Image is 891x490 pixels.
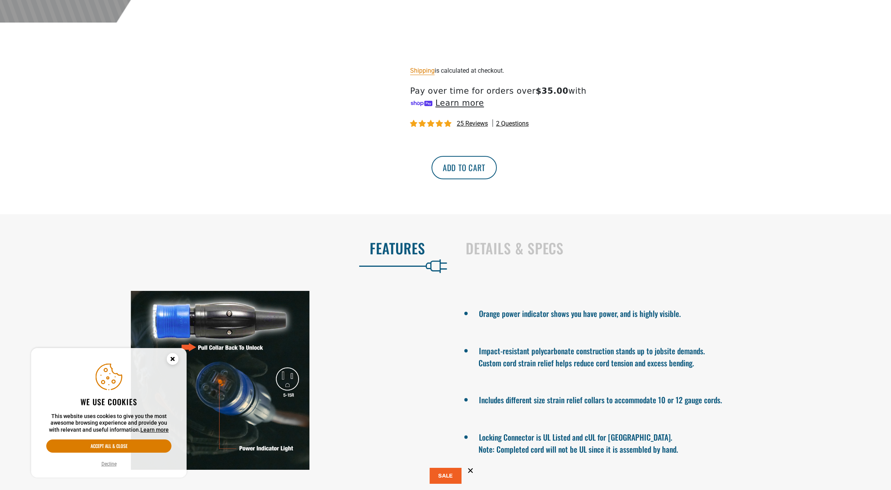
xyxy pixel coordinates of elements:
span: 25 reviews [457,120,488,127]
button: Add to cart [432,156,497,179]
li: Orange power indicator shows you have power, and is highly visible. [479,306,864,320]
li: Impact-resistant polycarbonate construction stands up to jobsite demands. Custom cord strain reli... [479,343,864,369]
h2: We use cookies [46,397,171,407]
button: Accept all & close [46,439,171,453]
div: is calculated at checkout. [410,65,601,76]
span: 2 questions [496,119,529,128]
li: Includes different size strain relief collars to accommodate 10 or 12 gauge cords. [479,392,864,406]
aside: Cookie Consent [31,348,187,478]
button: Decline [99,460,119,468]
p: This website uses cookies to give you the most awesome browsing experience and provide you with r... [46,413,171,434]
h2: Features [16,240,425,256]
a: Learn more [140,427,169,433]
li: Locking Connector is UL Listed and cUL for [GEOGRAPHIC_DATA]. Note: Completed cord will not be UL... [479,429,864,455]
h2: Details & Specs [466,240,875,256]
a: Shipping [410,67,435,74]
span: 4.84 stars [410,120,453,128]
